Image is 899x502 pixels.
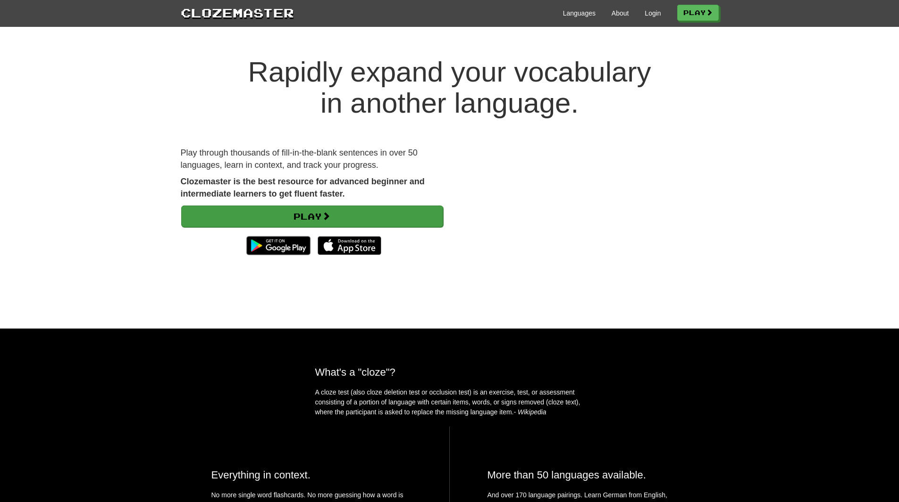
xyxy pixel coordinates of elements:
[612,8,629,18] a: About
[315,387,584,417] p: A cloze test (also cloze deletion test or occlusion test) is an exercise, test, or assessment con...
[181,4,294,21] a: Clozemaster
[318,236,381,255] img: Download_on_the_App_Store_Badge_US-UK_135x40-25178aeef6eb6b83b96f5f2d004eda3bffbb37122de64afbaef7...
[487,469,688,481] h2: More than 50 languages available.
[211,469,412,481] h2: Everything in context.
[181,147,443,171] p: Play through thousands of fill-in-the-blank sentences in over 50 languages, learn in context, and...
[677,5,719,21] a: Play
[181,177,425,198] strong: Clozemaster is the best resource for advanced beginner and intermediate learners to get fluent fa...
[645,8,661,18] a: Login
[315,366,584,378] h2: What's a "cloze"?
[514,408,546,416] em: - Wikipedia
[563,8,596,18] a: Languages
[242,231,315,260] img: Get it on Google Play
[181,206,443,227] a: Play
